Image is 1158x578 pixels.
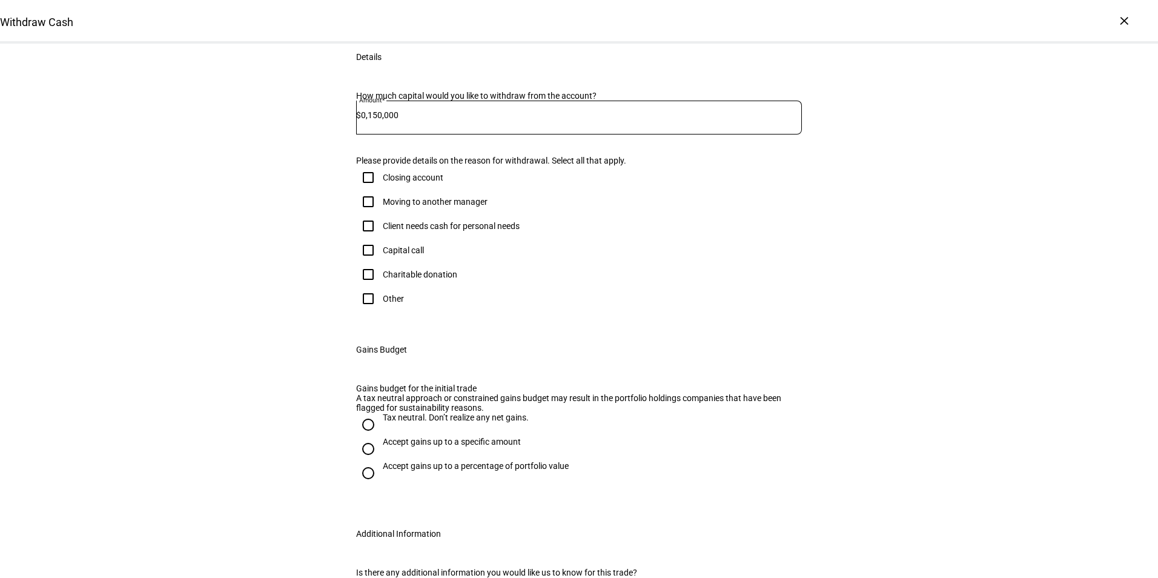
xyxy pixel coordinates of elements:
[356,529,441,539] div: Additional Information
[383,221,520,231] div: Client needs cash for personal needs
[356,568,802,577] div: Is there any additional information you would like us to know for this trade?
[356,384,802,393] div: Gains budget for the initial trade
[383,270,457,279] div: Charitable donation
[383,437,521,447] div: Accept gains up to a specific amount
[383,461,569,471] div: Accept gains up to a percentage of portfolio value
[356,156,802,165] div: Please provide details on the reason for withdrawal. Select all that apply.
[383,197,488,207] div: Moving to another manager
[1114,11,1134,30] div: ×
[356,52,382,62] div: Details
[383,294,404,304] div: Other
[356,91,802,101] div: How much capital would you like to withdraw from the account?
[383,245,424,255] div: Capital call
[356,345,407,354] div: Gains Budget
[356,393,802,413] div: A tax neutral approach or constrained gains budget may result in the portfolio holdings companies...
[359,96,385,104] mat-label: Amount*
[356,110,361,120] span: $
[383,413,529,422] div: Tax neutral. Don’t realize any net gains.
[383,173,443,182] div: Closing account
